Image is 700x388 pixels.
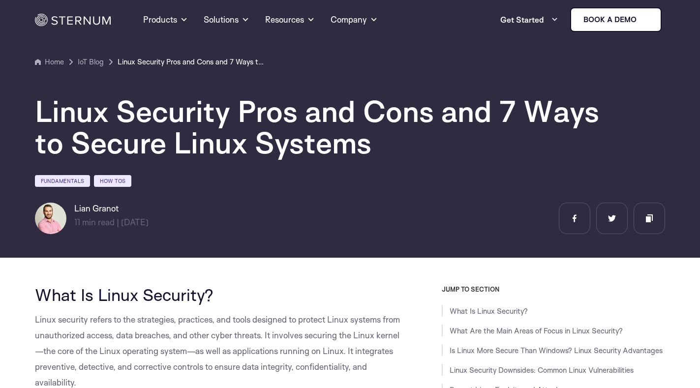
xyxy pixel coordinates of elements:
[450,326,623,335] a: What Are the Main Areas of Focus in Linux Security?
[450,365,634,375] a: Linux Security Downsides: Common Linux Vulnerabilities
[74,217,80,227] span: 11
[121,217,149,227] span: [DATE]
[640,16,648,24] img: sternum iot
[35,284,213,305] span: What Is Linux Security?
[35,314,400,388] span: Linux security refers to the strategies, practices, and tools designed to protect Linux systems f...
[74,203,149,214] h6: Lian Granot
[450,346,663,355] a: Is Linux More Secure Than Windows? Linux Security Advantages
[35,56,64,68] a: Home
[78,56,104,68] a: IoT Blog
[204,2,249,37] a: Solutions
[35,95,625,158] h1: Linux Security Pros and Cons and 7 Ways to Secure Linux Systems
[35,175,90,187] a: Fundamentals
[331,2,378,37] a: Company
[35,203,66,234] img: Lian Granot
[442,285,665,293] h3: JUMP TO SECTION
[118,56,265,68] a: Linux Security Pros and Cons and 7 Ways to Secure Linux Systems
[74,217,119,227] span: min read |
[500,10,558,30] a: Get Started
[143,2,188,37] a: Products
[570,7,662,32] a: Book a demo
[94,175,131,187] a: How Tos
[265,2,315,37] a: Resources
[450,306,528,316] a: What Is Linux Security?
